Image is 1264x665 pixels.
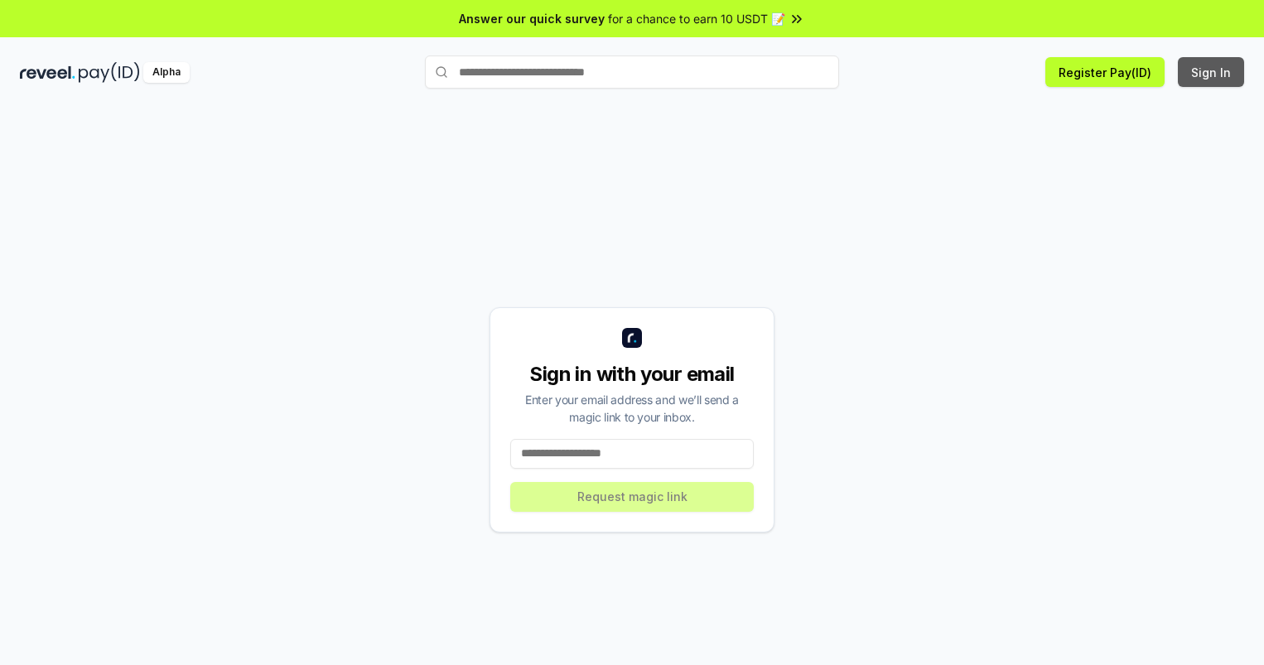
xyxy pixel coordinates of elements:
[510,361,754,388] div: Sign in with your email
[1045,57,1165,87] button: Register Pay(ID)
[79,62,140,83] img: pay_id
[510,391,754,426] div: Enter your email address and we’ll send a magic link to your inbox.
[20,62,75,83] img: reveel_dark
[622,328,642,348] img: logo_small
[143,62,190,83] div: Alpha
[608,10,785,27] span: for a chance to earn 10 USDT 📝
[459,10,605,27] span: Answer our quick survey
[1178,57,1244,87] button: Sign In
